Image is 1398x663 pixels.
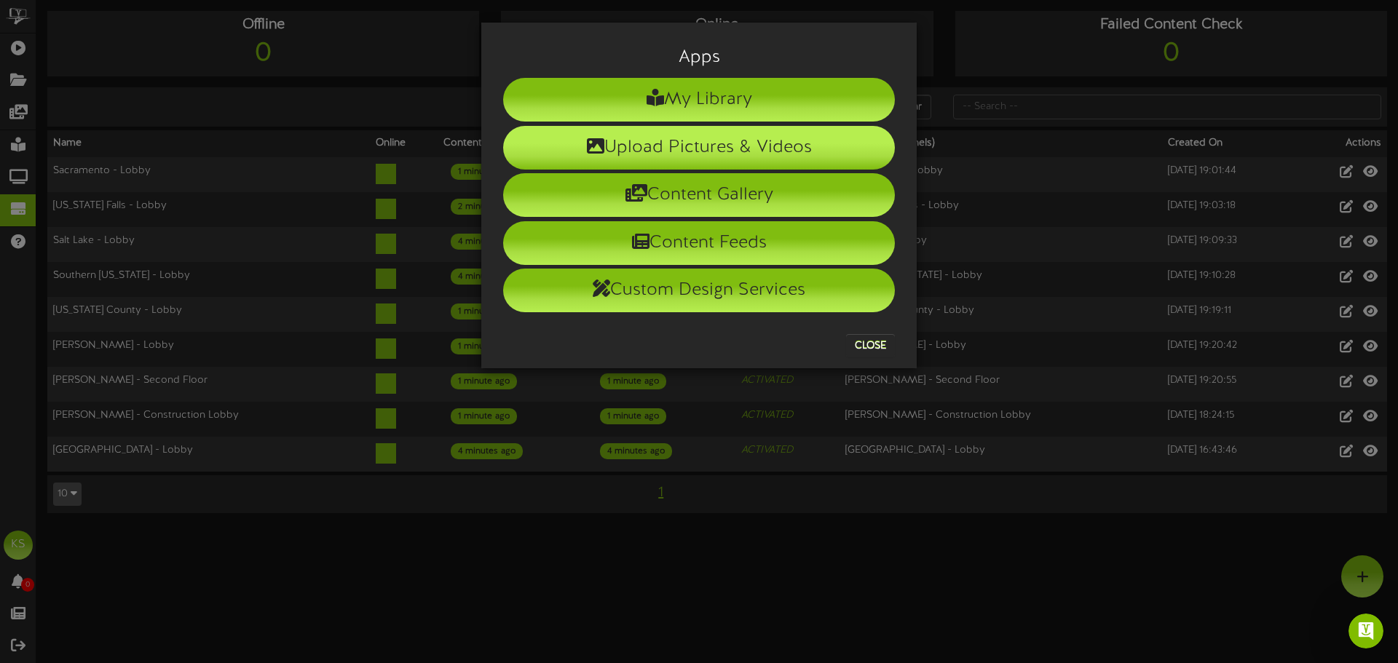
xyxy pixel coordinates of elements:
[127,437,165,467] span: neutral face reaction
[846,334,895,357] button: Close
[503,173,895,217] li: Content Gallery
[9,6,37,33] button: go back
[503,221,895,265] li: Content Feeds
[135,437,156,467] span: 😐
[97,437,118,467] span: 😞
[503,126,895,170] li: Upload Pictures & Videos
[503,269,895,312] li: Custom Design Services
[503,48,895,67] h3: Apps
[87,485,204,496] a: Open in help center
[1348,614,1383,648] iframe: Intercom live chat
[165,437,202,467] span: smiley reaction
[254,6,282,33] button: Expand window
[17,423,274,439] div: Did this answer your question?
[173,437,194,467] span: 😃
[503,78,895,122] li: My Library
[89,437,127,467] span: disappointed reaction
